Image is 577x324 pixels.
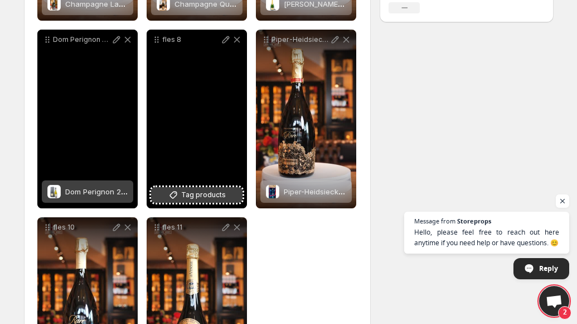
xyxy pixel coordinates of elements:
[181,189,226,201] span: Tag products
[53,223,111,232] p: fles 10
[558,306,571,320] span: 2
[162,223,220,232] p: fles 11
[539,259,558,278] span: Reply
[271,35,329,44] p: Piper-Heidsieck Rare - Millésime 2002 - Champagne Brut (in giftbox)
[414,218,455,224] span: Message from
[539,286,569,316] div: Open chat
[457,218,491,224] span: Storeprops
[65,187,292,196] span: Dom Perignon 2013 Vintage - Champagne Brut (in luxury giftbox)
[414,227,559,248] span: Hello, please feel free to reach out here anytime if you need help or have questions. 😊
[284,187,524,196] span: Piper-Heidsieck Rare - Millésime 2002 - Champagne Brut (in giftbox)
[147,30,247,208] div: fles 8Tag products
[162,35,220,44] p: fles 8
[256,30,356,208] div: Piper-Heidsieck Rare - Millésime 2002 - Champagne Brut (in giftbox)Piper-Heidsieck Rare - Millési...
[151,187,243,203] button: Tag products
[53,35,111,44] p: Dom Perignon 2013 Vintage - Champagne Brut (in luxury giftbox)
[37,30,138,208] div: Dom Perignon 2013 Vintage - Champagne Brut (in luxury giftbox)Dom Perignon 2013 Vintage - Champag...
